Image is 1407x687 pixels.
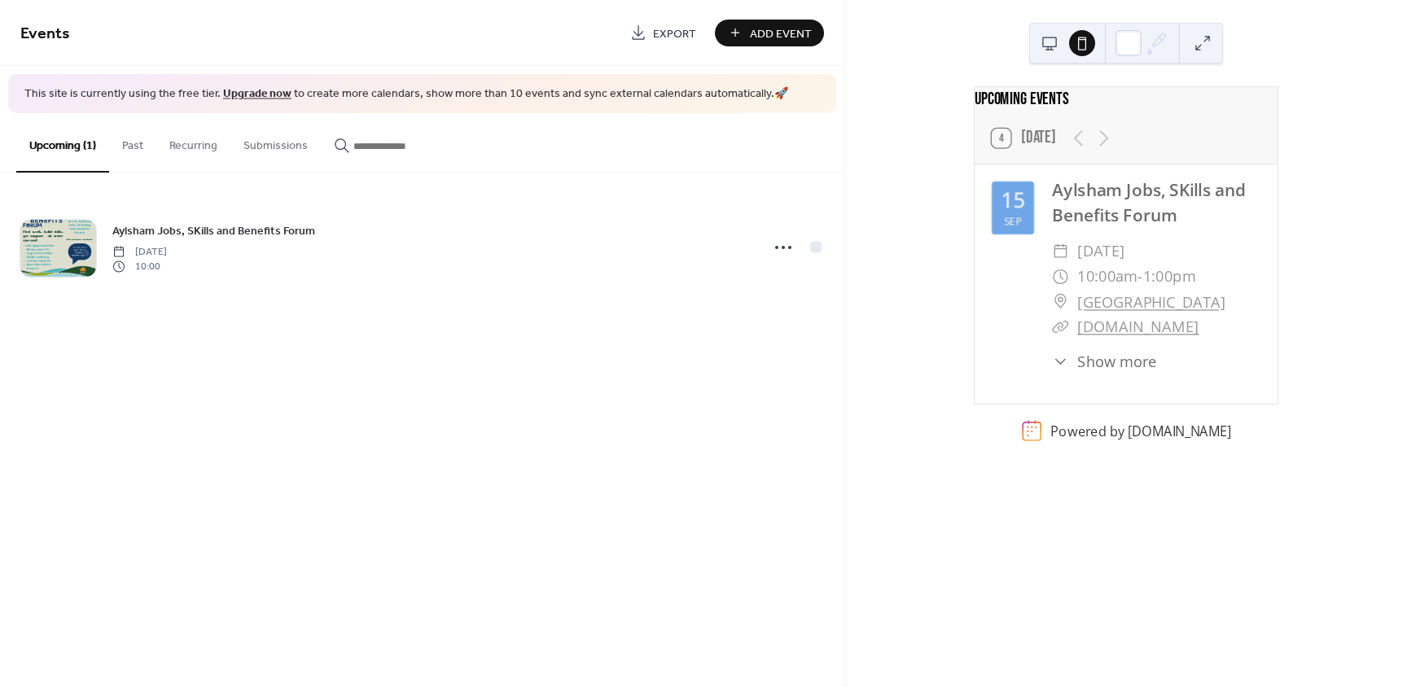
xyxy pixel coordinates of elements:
[112,244,167,259] span: [DATE]
[1002,190,1025,211] div: 15
[230,113,321,171] button: Submissions
[715,20,824,46] button: Add Event
[975,87,1278,112] div: Upcoming events
[1143,264,1196,289] span: 1:00pm
[20,18,70,50] span: Events
[1077,264,1137,289] span: 10:00am
[1137,264,1143,289] span: -
[618,20,708,46] a: Export
[1004,216,1022,226] div: Sep
[653,25,696,42] span: Export
[1077,289,1225,314] a: [GEOGRAPHIC_DATA]
[112,221,315,240] a: Aylsham Jobs, SKills and Benefits Forum
[1077,317,1199,337] a: [DOMAIN_NAME]
[109,113,156,171] button: Past
[1052,289,1069,314] div: ​
[16,113,109,173] button: Upcoming (1)
[112,222,315,239] span: Aylsham Jobs, SKills and Benefits Forum
[156,113,230,171] button: Recurring
[1052,350,1157,372] button: ​Show more
[1077,350,1157,372] span: Show more
[1052,314,1069,339] div: ​
[1052,238,1069,264] div: ​
[1052,178,1246,227] a: Aylsham Jobs, SKills and Benefits Forum
[1050,422,1231,440] div: Powered by
[223,83,291,105] a: Upgrade now
[1052,350,1069,372] div: ​
[1052,264,1069,289] div: ​
[112,260,167,274] span: 10:00
[1077,238,1125,264] span: [DATE]
[24,86,788,103] span: This site is currently using the free tier. to create more calendars, show more than 10 events an...
[750,25,812,42] span: Add Event
[1128,422,1231,440] a: [DOMAIN_NAME]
